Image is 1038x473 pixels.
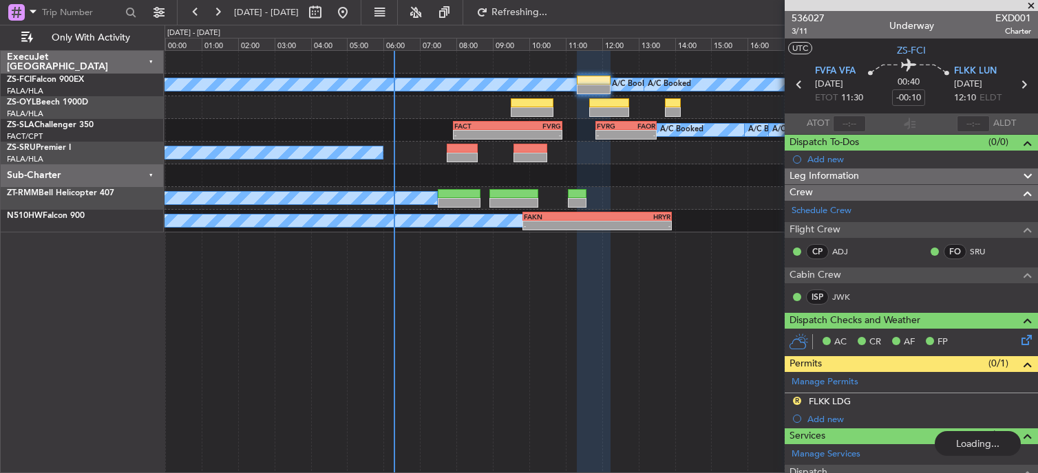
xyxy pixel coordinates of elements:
[7,121,34,129] span: ZS-SLA
[790,313,920,329] span: Dispatch Checks and Weather
[238,38,275,50] div: 02:00
[165,38,202,50] div: 00:00
[970,245,1001,258] a: SRU
[7,76,32,84] span: ZS-FCI
[675,38,712,50] div: 14:00
[841,91,863,105] span: 11:30
[772,120,816,140] div: A/C Booked
[7,109,43,119] a: FALA/HLA
[7,131,43,142] a: FACT/CPT
[834,335,847,349] span: AC
[904,335,915,349] span: AF
[790,168,859,184] span: Leg Information
[7,76,84,84] a: ZS-FCIFalcon 900EX
[507,122,561,130] div: FVRG
[7,121,94,129] a: ZS-SLAChallenger 350
[711,38,748,50] div: 15:00
[935,431,1021,456] div: Loading...
[167,27,220,39] div: [DATE] - [DATE]
[988,135,1008,149] span: (0/0)
[898,76,920,89] span: 00:40
[809,395,851,407] div: FLKK LDG
[954,65,997,78] span: FLKK LUN
[648,74,691,95] div: A/C Booked
[597,131,626,139] div: -
[815,65,856,78] span: FVFA VFA
[993,117,1016,131] span: ALDT
[42,2,121,23] input: Trip Number
[7,189,39,197] span: ZT-RMM
[507,131,561,139] div: -
[15,27,149,49] button: Only With Activity
[660,120,703,140] div: A/C Booked
[944,244,966,259] div: FO
[954,78,982,91] span: [DATE]
[7,189,114,197] a: ZT-RMMBell Helicopter 407
[626,131,655,139] div: -
[7,144,36,152] span: ZS-SRU
[347,38,383,50] div: 05:00
[234,6,299,19] span: [DATE] - [DATE]
[311,38,348,50] div: 04:00
[788,42,812,54] button: UTC
[7,98,88,107] a: ZS-OYLBeech 1900D
[491,8,549,17] span: Refreshing...
[790,185,813,201] span: Crew
[7,154,43,164] a: FALA/HLA
[807,117,829,131] span: ATOT
[977,428,1008,442] span: (11/11)
[832,291,863,303] a: JWK
[7,212,43,220] span: N510HW
[995,11,1031,25] span: EXD001
[988,356,1008,371] span: (0/1)
[869,335,881,349] span: CR
[790,222,840,238] span: Flight Crew
[807,413,1031,425] div: Add new
[602,38,639,50] div: 12:00
[792,375,858,389] a: Manage Permits
[383,38,420,50] div: 06:00
[470,1,553,23] button: Refreshing...
[792,25,825,37] span: 3/11
[995,25,1031,37] span: Charter
[597,212,670,221] div: HRYR
[954,91,976,105] span: 12:10
[493,38,529,50] div: 09:00
[7,86,43,96] a: FALA/HLA
[790,267,841,283] span: Cabin Crew
[979,91,1002,105] span: ELDT
[275,38,311,50] div: 03:00
[790,356,822,372] span: Permits
[639,38,675,50] div: 13:00
[792,204,851,218] a: Schedule Crew
[566,38,602,50] div: 11:00
[832,245,863,258] a: ADJ
[889,19,934,33] div: Underway
[748,120,792,140] div: A/C Booked
[748,38,784,50] div: 16:00
[529,38,566,50] div: 10:00
[36,33,145,43] span: Only With Activity
[806,244,829,259] div: CP
[597,221,670,230] div: -
[807,153,1031,165] div: Add new
[456,38,493,50] div: 08:00
[792,448,860,461] a: Manage Services
[833,115,866,132] input: --:--
[815,78,843,91] span: [DATE]
[524,221,597,230] div: -
[897,43,926,58] span: ZS-FCI
[7,212,85,220] a: N510HWFalcon 900
[454,122,508,130] div: FACT
[7,144,71,152] a: ZS-SRUPremier I
[815,91,838,105] span: ETOT
[626,122,655,130] div: FAOR
[790,428,825,444] span: Services
[938,335,948,349] span: FP
[793,397,801,405] button: R
[792,11,825,25] span: 536027
[524,212,597,221] div: FAKN
[202,38,238,50] div: 01:00
[420,38,456,50] div: 07:00
[806,289,829,305] div: ISP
